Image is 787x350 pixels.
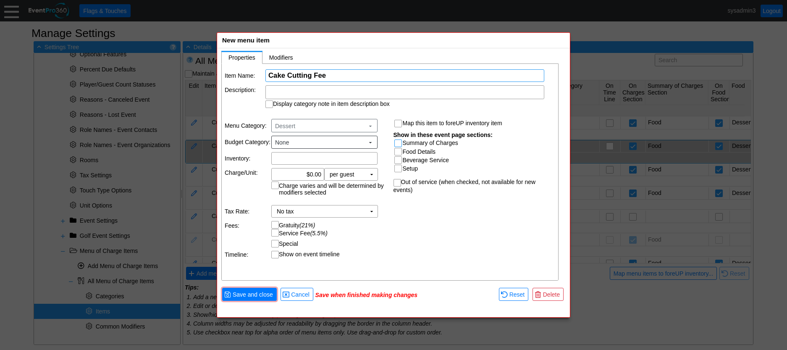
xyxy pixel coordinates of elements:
td: Timeline: [225,251,270,258]
span: Properties [228,54,255,61]
td: Description: [225,85,265,108]
td: Tax Rate: [225,205,270,218]
td: Menu Category: [225,119,270,132]
td: Budget Category: [225,136,270,149]
label: Display category note in item description box [273,100,390,107]
td: Fees: [225,221,270,237]
i: (5.5%) [310,230,328,237]
div: Save when finished making changes [315,292,497,298]
span: Cancel [289,290,311,299]
span: Modifiers [269,54,293,61]
td: Charge/Unit: [225,168,270,202]
label: Out of service (when checked, not available for new events) [393,179,536,193]
span: Save and close [231,290,275,299]
input: Map this item to foreUP inventory item [395,120,403,129]
span: per guest [330,170,354,179]
label: Service Fee [279,230,328,237]
span: Cancel [283,290,311,299]
span: None [273,138,366,147]
span: Dessert [273,122,366,130]
span: Show in these event page sections: [393,132,493,138]
span: Dessert [273,121,374,130]
span: No tax [277,207,294,216]
span: Reset [508,290,527,299]
label: Gratuity [279,222,315,229]
label: Food Details [403,148,436,155]
span: Delete [535,290,561,299]
label: Beverage Service [403,157,449,163]
span: Map this item to foreUP inventory item [403,120,502,126]
label: Show on event timeline [279,251,340,258]
span: Reset [501,290,527,299]
td: Special [279,240,298,247]
label: Summary of Charges [403,139,458,146]
span: Save and close [224,290,275,299]
i: (21%) [299,222,315,229]
span: Delete [541,290,561,299]
td: Inventory: [225,152,270,165]
label: Setup [403,165,418,172]
td: Item Name: [225,69,265,82]
label: Charge varies and will be determined by modifiers selected [271,182,388,196]
span: None [273,138,374,147]
span: New menu item [222,37,270,44]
